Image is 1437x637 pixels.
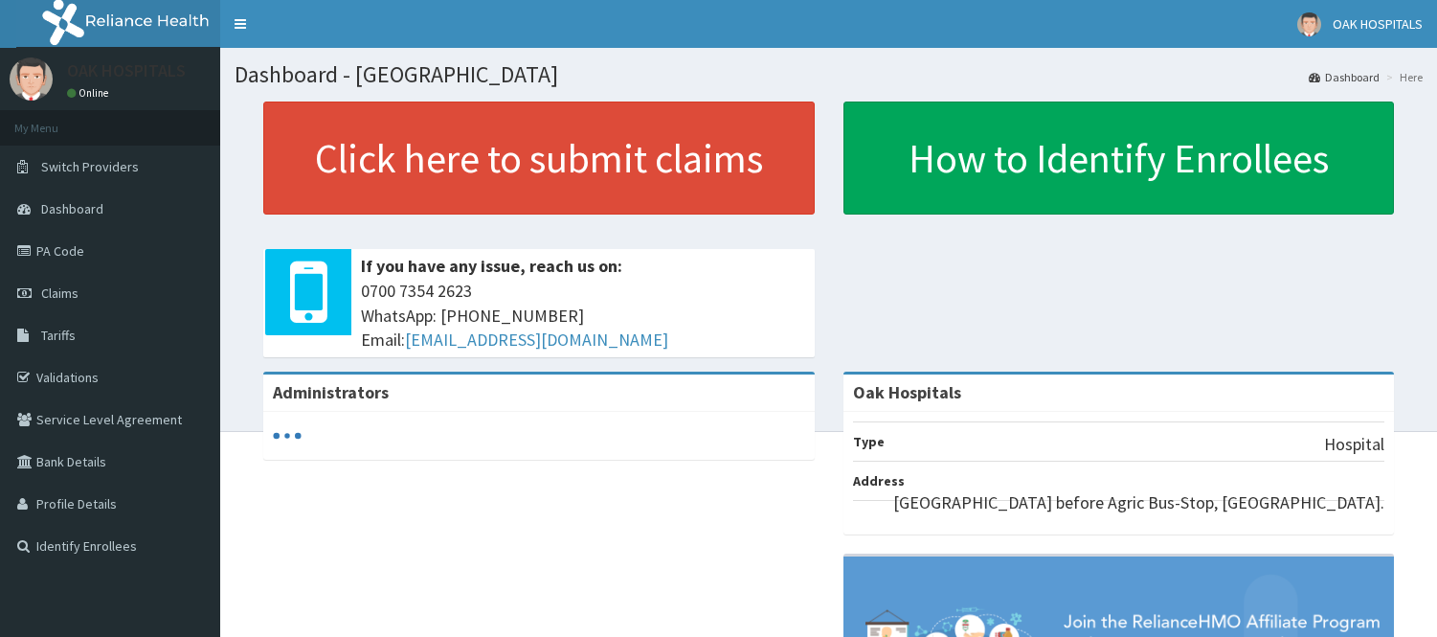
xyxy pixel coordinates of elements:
[405,329,668,351] a: [EMAIL_ADDRESS][DOMAIN_NAME]
[67,62,186,80] p: OAK HOSPITALS
[67,86,113,100] a: Online
[235,62,1423,87] h1: Dashboard - [GEOGRAPHIC_DATA]
[1381,69,1423,85] li: Here
[1333,15,1423,33] span: OAK HOSPITALS
[1297,12,1321,36] img: User Image
[273,421,302,450] svg: audio-loading
[41,327,76,344] span: Tariffs
[41,158,139,175] span: Switch Providers
[853,472,905,489] b: Address
[10,57,53,101] img: User Image
[1309,69,1380,85] a: Dashboard
[361,279,805,353] span: 0700 7354 2623 WhatsApp: [PHONE_NUMBER] Email:
[1324,432,1384,457] p: Hospital
[273,381,389,403] b: Administrators
[853,433,885,450] b: Type
[41,284,79,302] span: Claims
[263,102,815,215] a: Click here to submit claims
[361,255,622,277] b: If you have any issue, reach us on:
[843,102,1395,215] a: How to Identify Enrollees
[893,490,1384,515] p: [GEOGRAPHIC_DATA] before Agric Bus-Stop, [GEOGRAPHIC_DATA].
[853,381,961,403] strong: Oak Hospitals
[41,200,103,217] span: Dashboard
